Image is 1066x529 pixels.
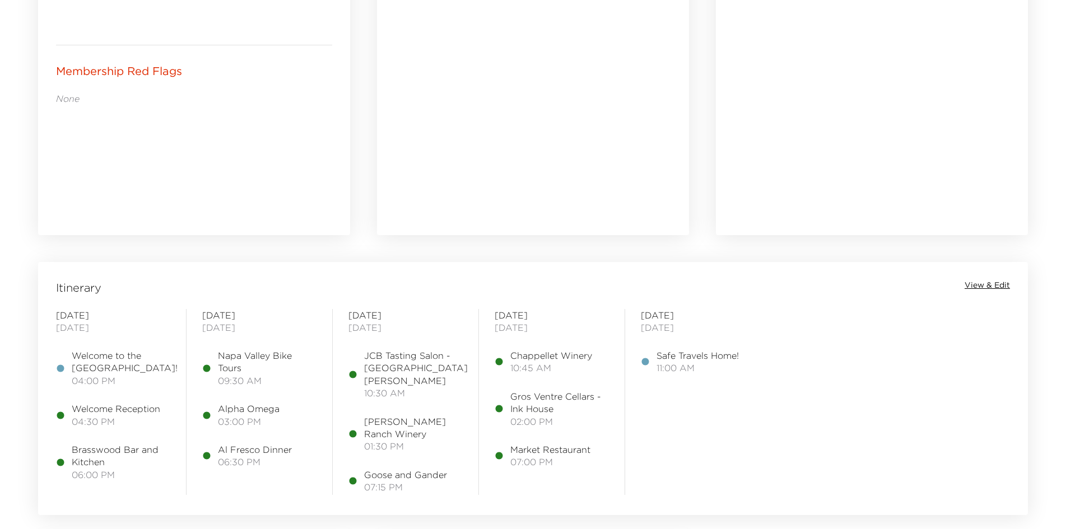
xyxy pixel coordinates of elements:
[657,362,739,374] span: 11:00 AM
[202,321,316,334] span: [DATE]
[510,443,590,456] span: Market Restaurant
[348,321,463,334] span: [DATE]
[72,349,178,374] span: Welcome to the [GEOGRAPHIC_DATA]!
[510,390,609,415] span: Gros Ventre Cellars - Ink House
[218,443,292,456] span: Al Fresco Dinner
[348,309,463,321] span: [DATE]
[218,374,316,387] span: 09:30 AM
[641,309,755,321] span: [DATE]
[364,415,463,441] span: [PERSON_NAME] Ranch Winery
[510,415,609,428] span: 02:00 PM
[56,280,101,296] span: Itinerary
[364,469,447,481] span: Goose and Gander
[495,309,609,321] span: [DATE]
[364,440,463,452] span: 01:30 PM
[72,402,160,415] span: Welcome Reception
[72,415,160,428] span: 04:30 PM
[510,362,592,374] span: 10:45 AM
[56,321,170,334] span: [DATE]
[364,387,468,399] span: 10:30 AM
[56,63,182,79] p: Membership Red Flags
[72,443,170,469] span: Brasswood Bar and Kitchen
[641,321,755,334] span: [DATE]
[218,456,292,468] span: 06:30 PM
[495,321,609,334] span: [DATE]
[72,374,178,387] span: 04:00 PM
[965,280,1010,291] button: View & Edit
[56,92,332,105] p: None
[510,349,592,362] span: Chappellet Winery
[657,349,739,362] span: Safe Travels Home!
[218,402,280,415] span: Alpha Omega
[218,415,280,428] span: 03:00 PM
[56,309,170,321] span: [DATE]
[72,469,170,481] span: 06:00 PM
[218,349,316,374] span: Napa Valley Bike Tours
[202,309,316,321] span: [DATE]
[510,456,590,468] span: 07:00 PM
[364,349,468,387] span: JCB Tasting Salon - [GEOGRAPHIC_DATA][PERSON_NAME]
[364,481,447,493] span: 07:15 PM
